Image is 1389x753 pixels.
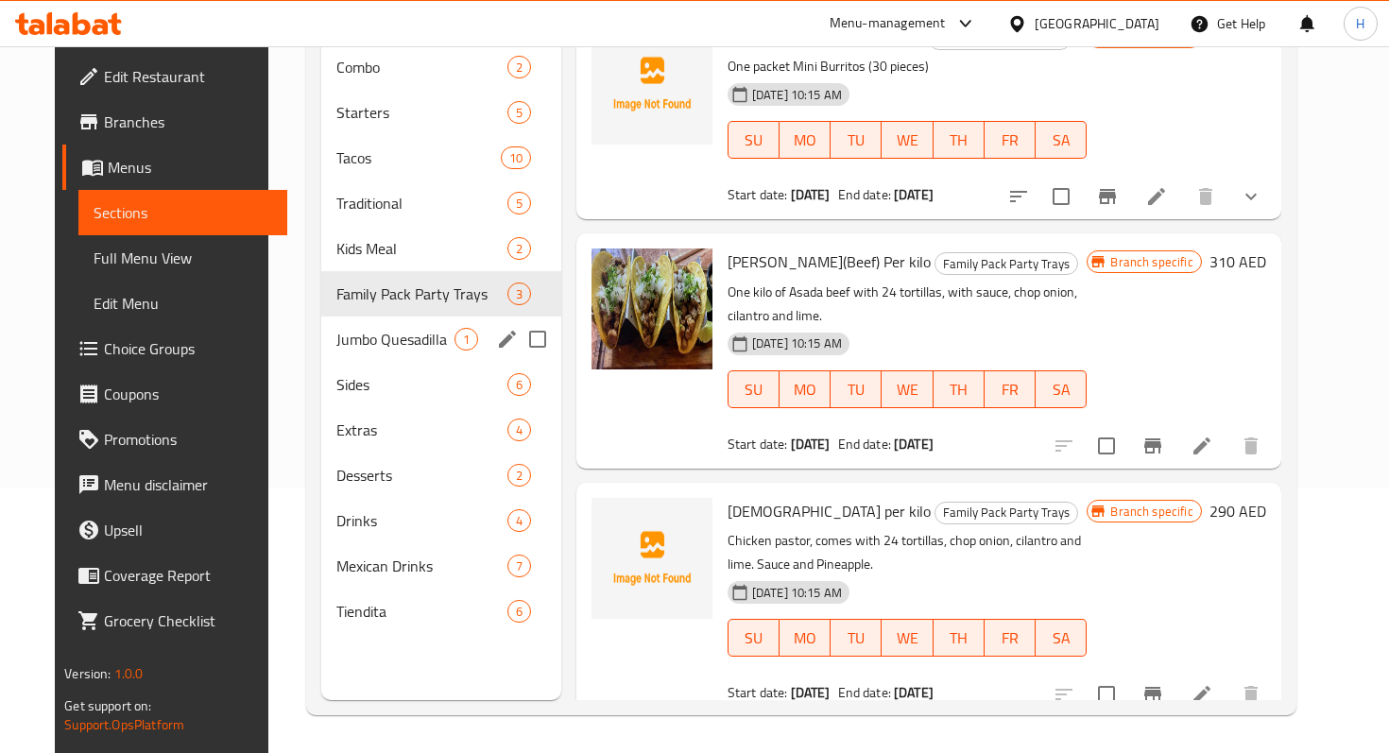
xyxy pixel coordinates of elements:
[935,253,1077,275] span: Family Pack Party Trays
[728,619,780,657] button: SU
[1043,376,1079,403] span: SA
[882,370,933,408] button: WE
[321,226,561,271] div: Kids Meal2
[94,292,271,315] span: Edit Menu
[508,512,530,530] span: 4
[104,428,271,451] span: Promotions
[104,609,271,632] span: Grocery Checklist
[780,619,831,657] button: MO
[507,192,531,214] div: items
[62,417,286,462] a: Promotions
[1209,498,1266,524] h6: 290 AED
[728,55,1088,78] p: One packet Mini Burritos (30 pieces)
[728,121,780,159] button: SU
[780,370,831,408] button: MO
[336,192,507,214] span: Traditional
[336,464,507,487] div: Desserts
[1036,370,1087,408] button: SA
[889,127,925,154] span: WE
[894,182,934,207] b: [DATE]
[992,127,1028,154] span: FR
[62,462,286,507] a: Menu disclaimer
[508,104,530,122] span: 5
[62,54,286,99] a: Edit Restaurant
[62,553,286,598] a: Coverage Report
[336,373,507,396] span: Sides
[493,325,522,353] button: edit
[508,376,530,394] span: 6
[1103,253,1200,271] span: Branch specific
[787,625,823,652] span: MO
[94,247,271,269] span: Full Menu View
[321,453,561,498] div: Desserts2
[508,285,530,303] span: 3
[507,509,531,532] div: items
[1043,625,1079,652] span: SA
[1209,24,1266,50] h6: 300 AED
[78,281,286,326] a: Edit Menu
[321,407,561,453] div: Extras4
[104,337,271,360] span: Choice Groups
[508,59,530,77] span: 2
[507,282,531,305] div: items
[728,432,788,456] span: Start date:
[934,370,985,408] button: TH
[592,248,712,369] img: Carne Asada(Beef) Per kilo
[336,555,507,577] span: Mexican Drinks
[114,661,144,686] span: 1.0.0
[336,509,507,532] span: Drinks
[941,625,977,652] span: TH
[508,421,530,439] span: 4
[882,619,933,657] button: WE
[507,56,531,78] div: items
[1087,426,1126,466] span: Select to update
[1228,174,1274,219] button: show more
[728,182,788,207] span: Start date:
[728,529,1088,576] p: Chicken pastor, comes with 24 tortillas, chop onion, cilantro and lime. Sauce and Pineapple.
[736,376,772,403] span: SU
[62,507,286,553] a: Upsell
[64,693,151,718] span: Get support on:
[1228,672,1274,717] button: delete
[838,680,891,705] span: End date:
[1145,185,1168,208] a: Edit menu item
[336,146,501,169] div: Tacos
[507,600,531,623] div: items
[501,146,531,169] div: items
[592,24,712,145] img: Mini Burrito Fiesta Pack 30 pcs
[889,625,925,652] span: WE
[321,362,561,407] div: Sides6
[321,317,561,362] div: Jumbo Quesadilla1edit
[336,56,507,78] span: Combo
[507,555,531,577] div: items
[985,619,1036,657] button: FR
[104,473,271,496] span: Menu disclaimer
[1043,127,1079,154] span: SA
[831,619,882,657] button: TU
[508,240,530,258] span: 2
[62,145,286,190] a: Menus
[728,248,931,276] span: [PERSON_NAME](Beef) Per kilo
[745,86,849,104] span: [DATE] 10:15 AM
[831,370,882,408] button: TU
[745,584,849,602] span: [DATE] 10:15 AM
[985,370,1036,408] button: FR
[78,190,286,235] a: Sections
[728,497,931,525] span: [DEMOGRAPHIC_DATA] per kilo
[336,328,454,351] span: Jumbo Quesadilla
[104,65,271,88] span: Edit Restaurant
[1130,672,1175,717] button: Branch-specific-item
[838,432,891,456] span: End date:
[791,182,831,207] b: [DATE]
[934,619,985,657] button: TH
[894,432,934,456] b: [DATE]
[508,603,530,621] span: 6
[336,600,507,623] div: Tiendita
[108,156,271,179] span: Menus
[831,121,882,159] button: TU
[336,282,507,305] div: Family Pack Party Trays
[104,111,271,133] span: Branches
